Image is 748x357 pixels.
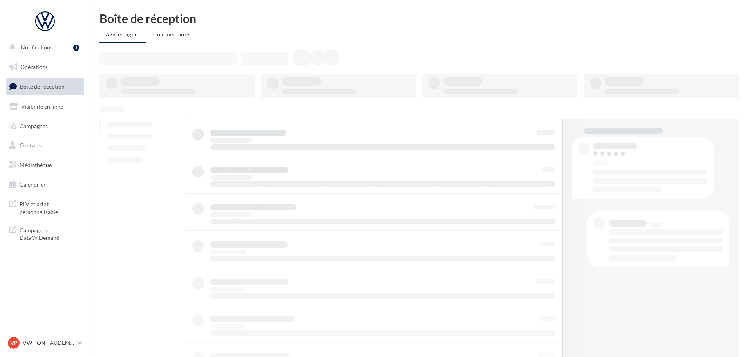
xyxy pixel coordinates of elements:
[20,225,81,242] span: Campagnes DataOnDemand
[20,142,42,149] span: Contacts
[5,118,85,134] a: Campagnes
[20,161,52,168] span: Médiathèque
[99,13,739,24] div: Boîte de réception
[5,78,85,95] a: Boîte de réception
[6,335,84,350] a: VP VW PONT AUDEMER
[5,98,85,115] a: Visibilité en ligne
[5,196,85,219] a: PLV et print personnalisable
[20,181,46,188] span: Calendrier
[20,199,81,216] span: PLV et print personnalisable
[153,31,191,38] span: Commentaires
[5,137,85,154] a: Contacts
[73,45,79,51] div: 1
[5,157,85,173] a: Médiathèque
[5,176,85,193] a: Calendrier
[10,339,18,347] span: VP
[5,59,85,75] a: Opérations
[20,63,48,70] span: Opérations
[5,222,85,245] a: Campagnes DataOnDemand
[20,83,65,90] span: Boîte de réception
[21,44,52,51] span: Notifications
[23,339,75,347] p: VW PONT AUDEMER
[5,39,82,56] button: Notifications 1
[20,122,48,129] span: Campagnes
[21,103,63,110] span: Visibilité en ligne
